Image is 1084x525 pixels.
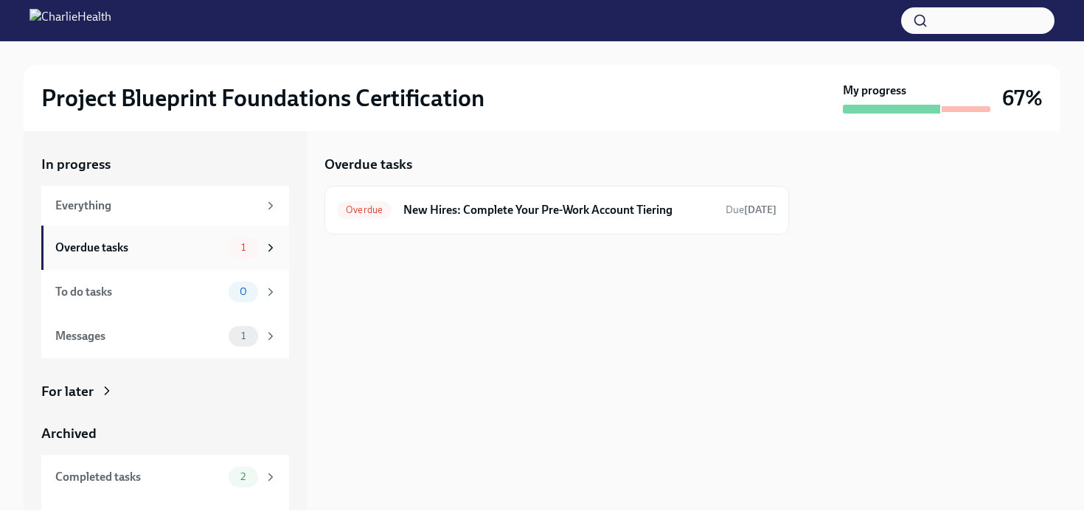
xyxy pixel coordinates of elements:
[41,424,289,443] a: Archived
[324,155,412,174] h5: Overdue tasks
[55,198,258,214] div: Everything
[726,203,776,217] span: September 8th, 2025 10:00
[337,204,392,215] span: Overdue
[41,186,289,226] a: Everything
[41,455,289,499] a: Completed tasks2
[41,382,289,401] a: For later
[41,270,289,314] a: To do tasks0
[1002,85,1043,111] h3: 67%
[55,328,223,344] div: Messages
[726,204,776,216] span: Due
[55,469,223,485] div: Completed tasks
[41,226,289,270] a: Overdue tasks1
[744,204,776,216] strong: [DATE]
[55,284,223,300] div: To do tasks
[232,330,254,341] span: 1
[41,155,289,174] a: In progress
[843,83,906,99] strong: My progress
[55,240,223,256] div: Overdue tasks
[231,286,256,297] span: 0
[41,83,484,113] h2: Project Blueprint Foundations Certification
[232,471,254,482] span: 2
[41,382,94,401] div: For later
[403,202,714,218] h6: New Hires: Complete Your Pre-Work Account Tiering
[29,9,111,32] img: CharlieHealth
[41,314,289,358] a: Messages1
[337,198,776,222] a: OverdueNew Hires: Complete Your Pre-Work Account TieringDue[DATE]
[232,242,254,253] span: 1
